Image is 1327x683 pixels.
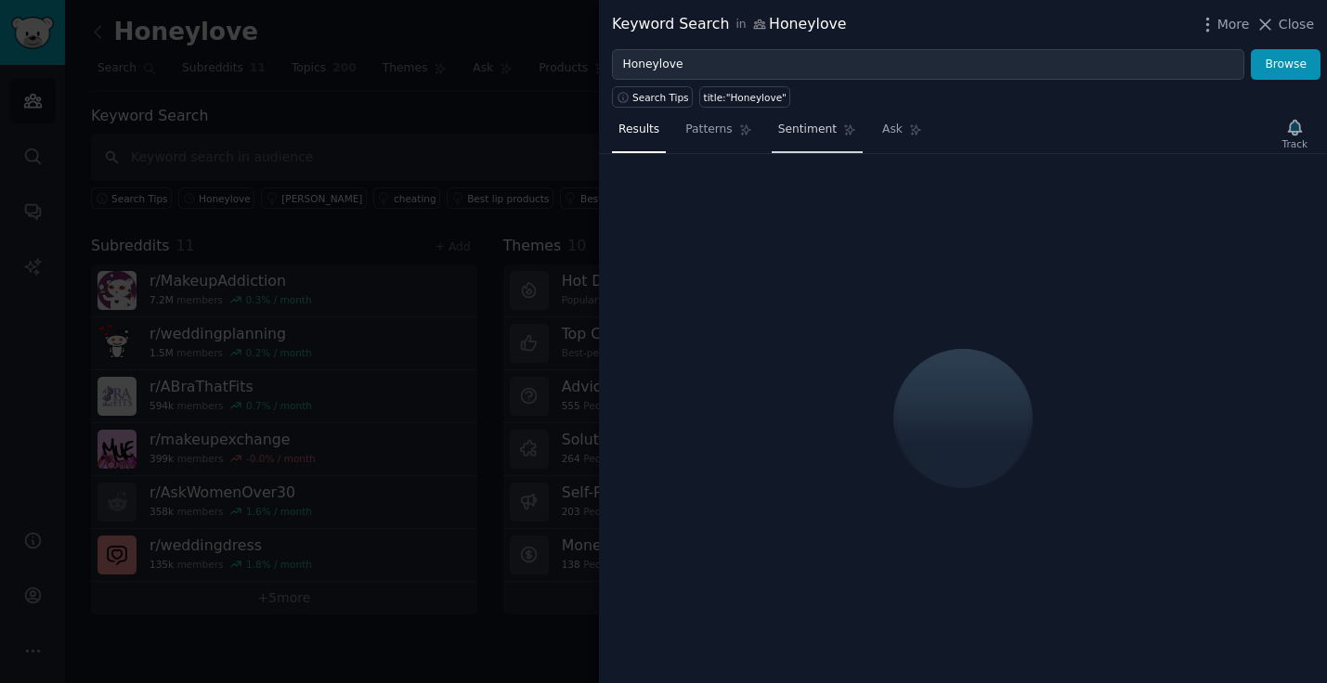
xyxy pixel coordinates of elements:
[612,86,693,108] button: Search Tips
[612,49,1244,81] input: Try a keyword related to your business
[1255,15,1314,34] button: Close
[632,91,689,104] span: Search Tips
[679,115,758,153] a: Patterns
[772,115,863,153] a: Sentiment
[704,91,787,104] div: title:"Honeylove"
[1217,15,1250,34] span: More
[778,122,837,138] span: Sentiment
[612,115,666,153] a: Results
[699,86,790,108] a: title:"Honeylove"
[612,13,847,36] div: Keyword Search Honeylove
[1279,15,1314,34] span: Close
[1251,49,1320,81] button: Browse
[685,122,732,138] span: Patterns
[882,122,903,138] span: Ask
[1198,15,1250,34] button: More
[876,115,929,153] a: Ask
[735,17,746,33] span: in
[618,122,659,138] span: Results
